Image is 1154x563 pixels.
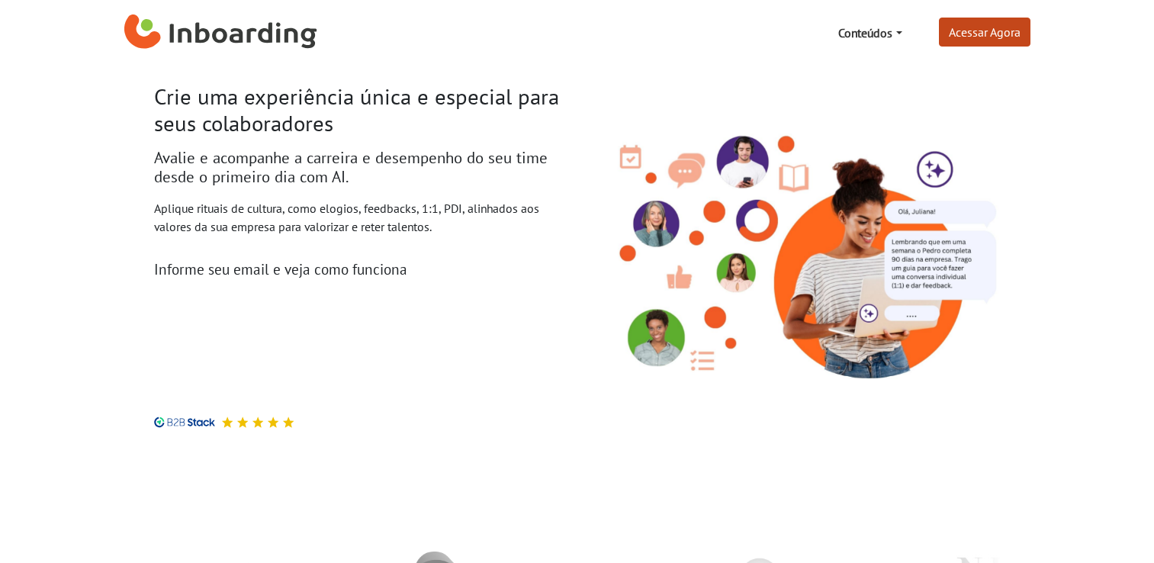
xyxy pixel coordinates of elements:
div: Avaliação 5 estrelas no B2B Stack [215,417,294,428]
a: Acessar Agora [939,18,1030,47]
a: Inboarding Home Page [124,6,317,60]
img: Avaliação 5 estrelas no B2B Stack [267,417,279,428]
a: Conteúdos [832,18,908,48]
h1: Crie uma experiência única e especial para seus colaboradores [154,84,566,137]
img: Avaliação 5 estrelas no B2B Stack [236,417,249,428]
p: Aplique rituais de cultura, como elogios, feedbacks, 1:1, PDI, alinhados aos valores da sua empre... [154,199,566,236]
img: Inboarding - Rutuais de Cultura com Inteligência Ariticial. Feedback, conversas 1:1, PDI. [589,108,1001,385]
h2: Avalie e acompanhe a carreira e desempenho do seu time desde o primeiro dia com AI. [154,149,566,187]
iframe: Form 0 [154,284,529,398]
img: B2B Stack logo [154,417,215,428]
img: Avaliação 5 estrelas no B2B Stack [282,417,294,428]
img: Inboarding Home [124,10,317,56]
img: Avaliação 5 estrelas no B2B Stack [252,417,264,428]
img: Avaliação 5 estrelas no B2B Stack [221,417,233,428]
h3: Informe seu email e veja como funciona [154,260,566,278]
